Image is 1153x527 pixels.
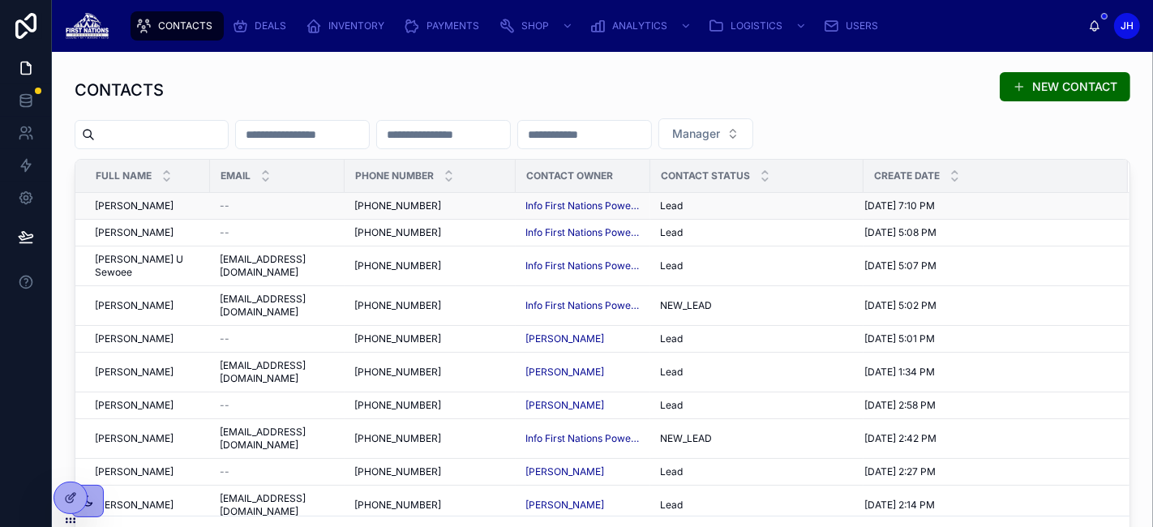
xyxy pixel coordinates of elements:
[95,199,200,212] a: [PERSON_NAME]
[525,226,641,239] span: Info First Nations Powersports
[525,259,641,272] a: Info First Nations Powersports
[354,366,506,379] a: [PHONE_NUMBER]
[660,226,683,239] span: Lead
[525,465,604,478] span: [PERSON_NAME]
[525,366,604,379] a: [PERSON_NAME]
[864,299,937,312] span: [DATE] 5:02 PM
[131,11,224,41] a: CONTACTS
[355,169,434,182] span: Phone Number
[354,299,506,312] a: [PHONE_NUMBER]
[864,399,1108,412] a: [DATE] 2:58 PM
[660,259,683,272] span: Lead
[864,226,1108,239] a: [DATE] 5:08 PM
[660,226,854,239] a: Lead
[660,299,712,312] span: NEW_LEAD
[525,199,641,212] a: Info First Nations Powersports
[525,366,641,379] a: [PERSON_NAME]
[864,499,935,512] span: [DATE] 2:14 PM
[526,169,613,182] span: Contact owner
[220,199,335,212] a: --
[864,465,936,478] span: [DATE] 2:27 PM
[95,465,200,478] a: [PERSON_NAME]
[525,499,604,512] span: [PERSON_NAME]
[525,432,641,445] a: Info First Nations Powersports
[660,299,854,312] a: NEW_LEAD
[660,432,854,445] a: NEW_LEAD
[220,226,335,239] a: --
[220,492,335,518] a: [EMAIL_ADDRESS][DOMAIN_NAME]
[660,499,683,512] span: Lead
[301,11,396,41] a: INVENTORY
[328,19,384,32] span: INVENTORY
[864,199,935,212] span: [DATE] 7:10 PM
[864,259,937,272] span: [DATE] 5:07 PM
[95,499,200,512] a: [PERSON_NAME]
[660,332,683,345] span: Lead
[1000,72,1130,101] button: NEW CONTACT
[95,366,200,379] a: [PERSON_NAME]
[95,226,200,239] a: [PERSON_NAME]
[354,499,506,512] a: [PHONE_NUMBER]
[75,79,164,101] h1: CONTACTS
[220,399,335,412] a: --
[255,19,286,32] span: DEALS
[220,426,335,452] span: [EMAIL_ADDRESS][DOMAIN_NAME]
[818,11,889,41] a: USERS
[354,299,441,312] span: [PHONE_NUMBER]
[65,13,109,39] img: App logo
[354,199,506,212] a: [PHONE_NUMBER]
[660,465,854,478] a: Lead
[95,226,174,239] span: [PERSON_NAME]
[220,332,335,345] a: --
[864,432,1108,445] a: [DATE] 2:42 PM
[661,169,750,182] span: Contact Status
[96,169,152,182] span: Full Name
[354,226,441,239] span: [PHONE_NUMBER]
[354,399,441,412] span: [PHONE_NUMBER]
[354,259,506,272] a: [PHONE_NUMBER]
[660,399,854,412] a: Lead
[354,199,441,212] span: [PHONE_NUMBER]
[660,259,854,272] a: Lead
[354,366,441,379] span: [PHONE_NUMBER]
[220,293,335,319] span: [EMAIL_ADDRESS][DOMAIN_NAME]
[864,465,1108,478] a: [DATE] 2:27 PM
[864,259,1108,272] a: [DATE] 5:07 PM
[354,499,441,512] span: [PHONE_NUMBER]
[525,332,604,345] a: [PERSON_NAME]
[354,399,506,412] a: [PHONE_NUMBER]
[525,299,641,312] a: Info First Nations Powersports
[354,226,506,239] a: [PHONE_NUMBER]
[221,169,251,182] span: Email
[525,399,641,412] a: [PERSON_NAME]
[354,432,506,445] a: [PHONE_NUMBER]
[95,253,200,279] a: [PERSON_NAME] U Sewoee
[731,19,782,32] span: LOGISTICS
[95,399,174,412] span: [PERSON_NAME]
[612,19,667,32] span: ANALYTICS
[354,465,506,478] a: [PHONE_NUMBER]
[220,253,335,279] a: [EMAIL_ADDRESS][DOMAIN_NAME]
[585,11,700,41] a: ANALYTICS
[525,332,641,345] a: [PERSON_NAME]
[864,332,1108,345] a: [DATE] 5:01 PM
[703,11,815,41] a: LOGISTICS
[525,499,641,512] a: [PERSON_NAME]
[95,299,174,312] span: [PERSON_NAME]
[220,465,229,478] span: --
[354,332,441,345] span: [PHONE_NUMBER]
[158,19,212,32] span: CONTACTS
[864,499,1108,512] a: [DATE] 2:14 PM
[864,199,1108,212] a: [DATE] 7:10 PM
[227,11,298,41] a: DEALS
[220,399,229,412] span: --
[864,332,935,345] span: [DATE] 5:01 PM
[220,226,229,239] span: --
